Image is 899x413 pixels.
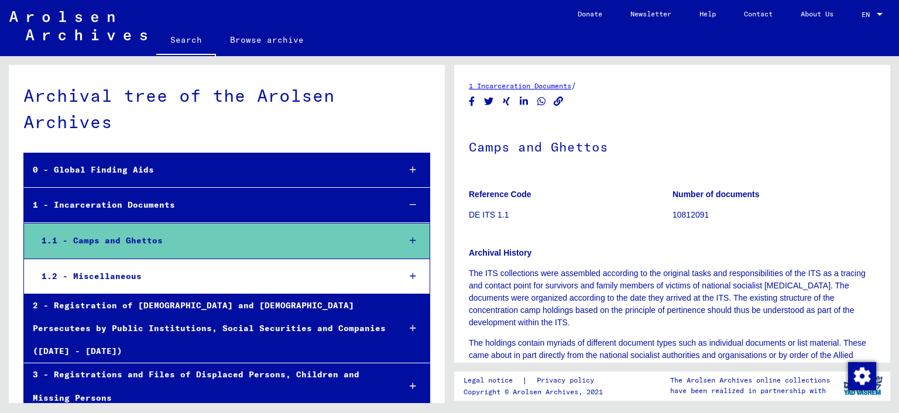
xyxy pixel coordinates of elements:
div: 3 - Registrations and Files of Displaced Persons, Children and Missing Persons [24,363,390,409]
div: Archival tree of the Arolsen Archives [23,82,430,135]
span: / [571,80,577,91]
button: Share on LinkedIn [518,94,530,109]
img: Arolsen_neg.svg [9,11,147,40]
p: DE ITS 1.1 [469,209,672,221]
button: Share on Xing [500,94,513,109]
button: Share on Facebook [466,94,478,109]
div: 0 - Global Finding Aids [24,159,390,181]
p: Copyright © Arolsen Archives, 2021 [464,387,608,397]
button: Share on Twitter [483,94,495,109]
button: Copy link [553,94,565,109]
span: EN [862,11,874,19]
p: have been realized in partnership with [670,386,830,396]
a: Privacy policy [527,374,608,387]
div: 1.2 - Miscellaneous [33,265,390,288]
div: | [464,374,608,387]
div: 1.1 - Camps and Ghettos [33,229,390,252]
b: Archival History [469,248,531,257]
p: 10812091 [672,209,876,221]
h1: Camps and Ghettos [469,120,876,171]
div: 2 - Registration of [DEMOGRAPHIC_DATA] and [DEMOGRAPHIC_DATA] Persecutees by Public Institutions,... [24,294,390,363]
p: The Arolsen Archives online collections [670,375,830,386]
a: 1 Incarceration Documents [469,81,571,90]
a: Browse archive [216,26,318,54]
div: 1 - Incarceration Documents [24,194,390,216]
b: Reference Code [469,190,531,199]
a: Legal notice [464,374,522,387]
img: yv_logo.png [841,371,885,400]
img: Change consent [848,362,876,390]
a: Search [156,26,216,56]
button: Share on WhatsApp [536,94,548,109]
p: The ITS collections were assembled according to the original tasks and responsibilities of the IT... [469,267,876,329]
b: Number of documents [672,190,760,199]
